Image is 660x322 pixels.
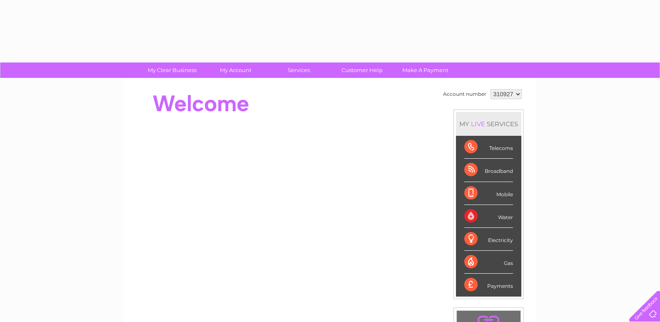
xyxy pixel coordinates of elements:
[201,62,270,78] a: My Account
[328,62,396,78] a: Customer Help
[441,87,488,101] td: Account number
[469,120,487,128] div: LIVE
[464,159,513,182] div: Broadband
[464,251,513,274] div: Gas
[391,62,460,78] a: Make A Payment
[464,205,513,228] div: Water
[464,182,513,205] div: Mobile
[464,274,513,296] div: Payments
[138,62,207,78] a: My Clear Business
[464,228,513,251] div: Electricity
[464,136,513,159] div: Telecoms
[264,62,333,78] a: Services
[456,112,521,136] div: MY SERVICES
